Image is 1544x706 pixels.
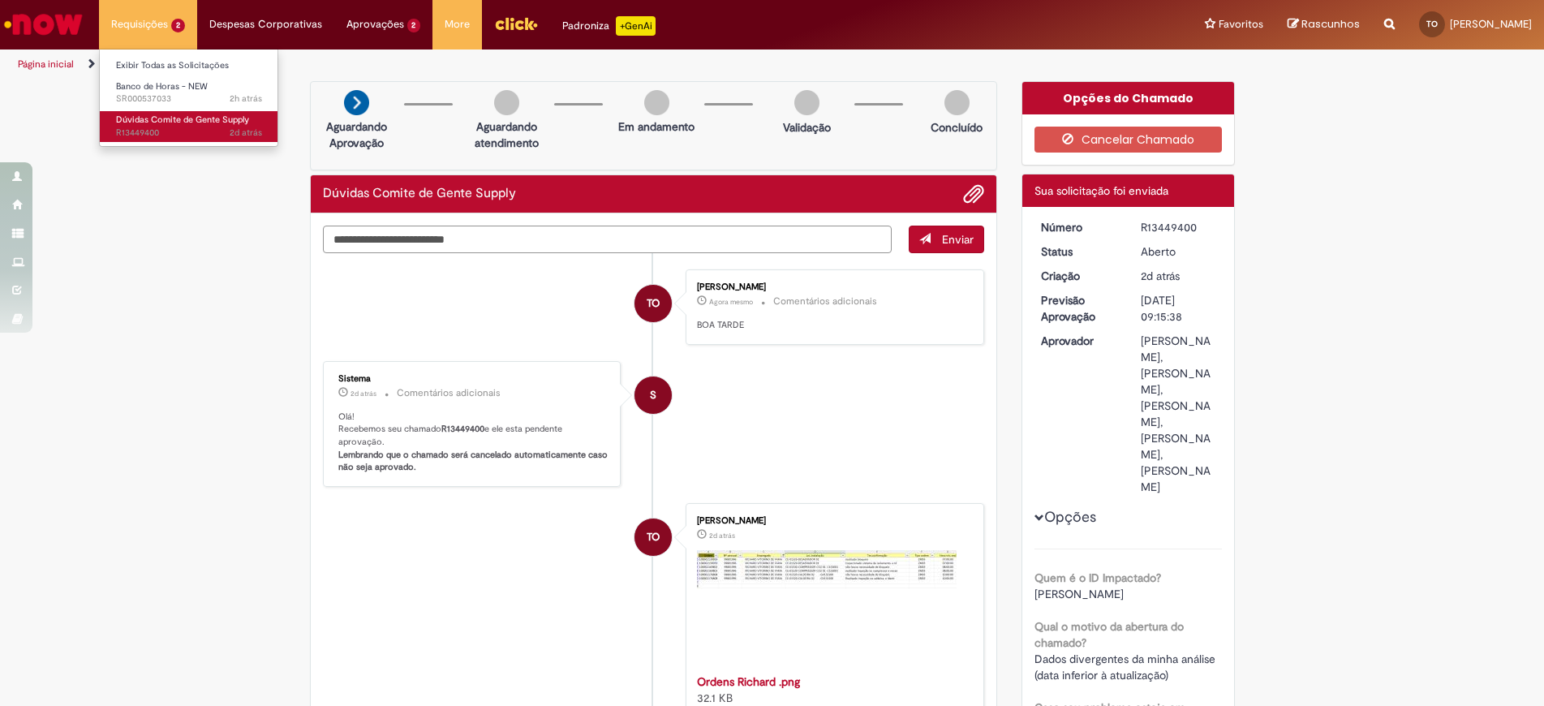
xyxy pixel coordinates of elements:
b: Quem é o ID Impactado? [1034,570,1161,585]
p: Aguardando atendimento [467,118,546,151]
span: TO [647,284,660,323]
span: TO [1426,19,1438,29]
div: [DATE] 09:15:38 [1141,292,1216,325]
small: Comentários adicionais [397,386,501,400]
div: Thiago Ferreira De Oliveira [634,519,672,556]
small: Comentários adicionais [773,295,877,308]
div: System [634,377,672,414]
div: Sistema [338,374,609,384]
span: SR000537033 [116,93,262,105]
div: [PERSON_NAME], [PERSON_NAME], [PERSON_NAME], [PERSON_NAME], [PERSON_NAME] [1141,333,1216,495]
button: Enviar [909,226,984,253]
span: S [650,376,656,415]
time: 26/08/2025 16:14:49 [709,531,735,540]
p: Em andamento [618,118,695,135]
a: Exibir Todas as Solicitações [100,57,278,75]
a: Aberto SR000537033 : Banco de Horas - NEW [100,78,278,108]
ul: Trilhas de página [12,50,1017,80]
button: Adicionar anexos [963,183,984,204]
h2: Dúvidas Comite de Gente Supply Histórico de tíquete [323,187,516,201]
b: R13449400 [441,423,484,435]
ul: Requisições [99,49,278,147]
p: Validação [783,119,831,136]
span: 2d atrás [351,389,376,398]
span: Agora mesmo [709,297,753,307]
div: Opções do Chamado [1022,82,1234,114]
span: TO [647,518,660,557]
dt: Status [1029,243,1129,260]
dt: Número [1029,219,1129,235]
span: [PERSON_NAME] [1034,587,1124,601]
p: Concluído [931,119,983,136]
div: Thiago Ferreira De Oliveira [634,285,672,322]
span: 2d atrás [230,127,262,139]
a: Ordens Richard .png [697,674,800,689]
span: 2d atrás [1141,269,1180,283]
span: Rascunhos [1301,16,1360,32]
img: img-circle-grey.png [944,90,970,115]
span: 2 [407,19,421,32]
img: click_logo_yellow_360x200.png [494,11,538,36]
a: Rascunhos [1288,17,1360,32]
dt: Aprovador [1029,333,1129,349]
dt: Criação [1029,268,1129,284]
div: Padroniza [562,16,656,36]
img: arrow-next.png [344,90,369,115]
span: Enviar [942,232,974,247]
span: 2h atrás [230,93,262,105]
img: img-circle-grey.png [644,90,669,115]
p: Aguardando Aprovação [317,118,396,151]
time: 26/08/2025 16:15:53 [351,389,376,398]
div: Aberto [1141,243,1216,260]
a: Página inicial [18,58,74,71]
span: Dúvidas Comite de Gente Supply [116,114,249,126]
a: Aberto R13449400 : Dúvidas Comite de Gente Supply [100,111,278,141]
b: Lembrando que o chamado será cancelado automaticamente caso não seja aprovado. [338,449,610,474]
span: More [445,16,470,32]
span: Aprovações [346,16,404,32]
p: BOA TARDE [697,319,967,332]
span: Favoritos [1219,16,1263,32]
textarea: Digite sua mensagem aqui... [323,226,892,253]
dt: Previsão Aprovação [1029,292,1129,325]
div: [PERSON_NAME] [697,516,967,526]
span: [PERSON_NAME] [1450,17,1532,31]
span: R13449400 [116,127,262,140]
button: Cancelar Chamado [1034,127,1222,153]
span: 2 [171,19,185,32]
div: [PERSON_NAME] [697,282,967,292]
div: 32.1 KB [697,674,967,706]
span: Sua solicitação foi enviada [1034,183,1168,198]
time: 26/08/2025 16:15:38 [1141,269,1180,283]
time: 28/08/2025 13:09:46 [230,93,262,105]
b: Qual o motivo da abertura do chamado? [1034,619,1184,650]
time: 28/08/2025 15:06:06 [709,297,753,307]
span: Banco de Horas - NEW [116,80,208,93]
span: Dados divergentes da minha análise (data inferior à atualização) [1034,652,1219,682]
div: 26/08/2025 16:15:38 [1141,268,1216,284]
span: 2d atrás [709,531,735,540]
img: ServiceNow [2,8,85,41]
img: img-circle-grey.png [494,90,519,115]
span: Despesas Corporativas [209,16,322,32]
p: Olá! Recebemos seu chamado e ele esta pendente aprovação. [338,411,609,475]
p: +GenAi [616,16,656,36]
div: R13449400 [1141,219,1216,235]
img: img-circle-grey.png [794,90,819,115]
span: Requisições [111,16,168,32]
time: 26/08/2025 16:15:39 [230,127,262,139]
